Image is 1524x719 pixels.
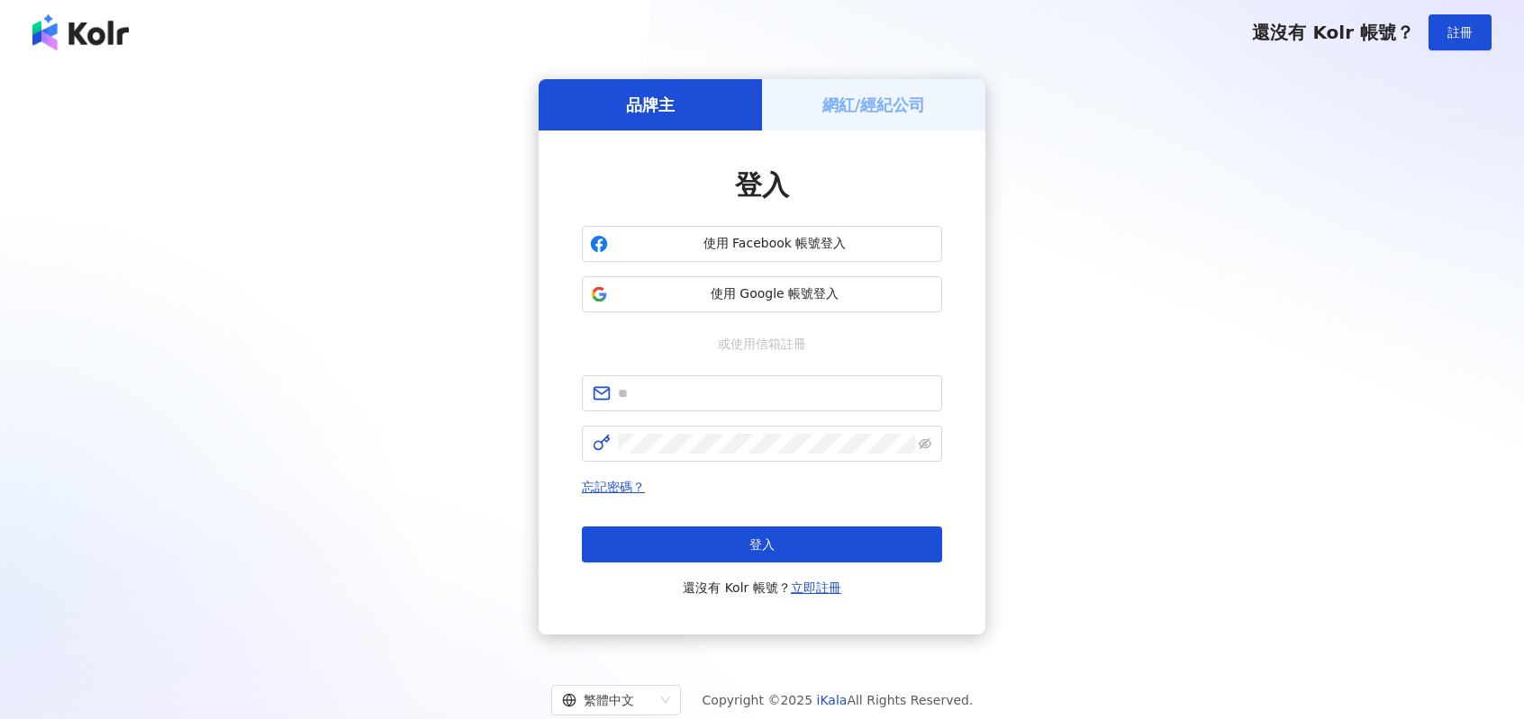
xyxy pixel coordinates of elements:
[683,577,841,598] span: 還沒有 Kolr 帳號？
[582,526,942,562] button: 登入
[582,226,942,262] button: 使用 Facebook 帳號登入
[817,693,848,707] a: iKala
[582,276,942,312] button: 使用 Google 帳號登入
[822,94,926,116] h5: 網紅/經紀公司
[919,437,931,450] span: eye-invisible
[32,14,129,50] img: logo
[626,94,675,116] h5: 品牌主
[615,235,934,253] span: 使用 Facebook 帳號登入
[1447,25,1473,40] span: 註冊
[615,285,934,303] span: 使用 Google 帳號登入
[749,537,775,552] span: 登入
[705,334,819,354] span: 或使用信箱註冊
[791,580,841,595] a: 立即註冊
[735,169,789,201] span: 登入
[562,686,654,715] div: 繁體中文
[582,480,645,494] a: 忘記密碼？
[1252,22,1414,43] span: 還沒有 Kolr 帳號？
[1429,14,1492,50] button: 註冊
[703,689,974,711] span: Copyright © 2025 All Rights Reserved.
